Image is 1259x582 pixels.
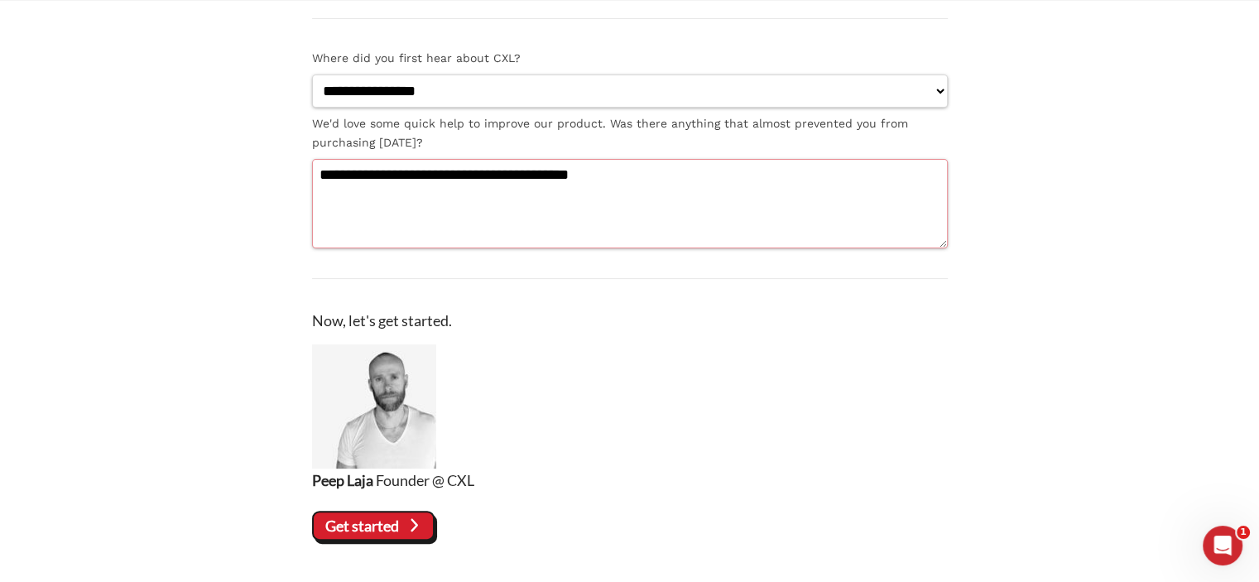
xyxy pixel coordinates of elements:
[312,511,435,541] vaadin-button: Get started
[312,309,948,333] p: Now, let's get started.
[312,114,948,152] label: We'd love some quick help to improve our product. Was there anything that almost prevented you fr...
[312,471,373,489] strong: Peep Laja
[1203,526,1242,565] iframe: Intercom live chat
[376,471,474,489] span: Founder @ CXL
[1237,526,1250,539] span: 1
[312,344,436,469] img: Peep Laja, Founder @ CXL
[312,49,948,68] label: Where did you first hear about CXL?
